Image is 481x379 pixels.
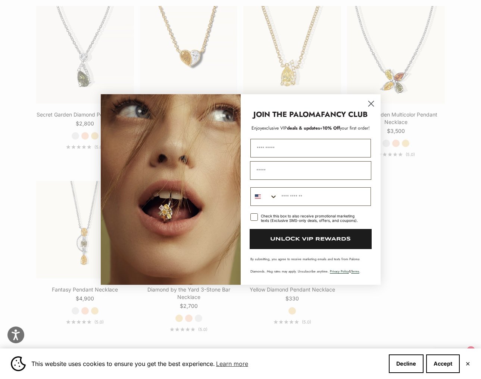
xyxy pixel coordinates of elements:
img: Loading... [101,94,241,285]
input: First Name [250,139,371,157]
strong: JOIN THE PALOMA [253,109,321,120]
a: Privacy Policy [330,269,349,274]
input: Phone Number [278,188,371,206]
button: Search Countries [251,188,278,206]
button: Decline [389,354,424,373]
strong: FANCY CLUB [321,109,368,120]
span: deals & updates [262,125,320,131]
span: 10% Off [322,125,340,131]
p: By submitting, you agree to receive marketing emails and texts from Paloma Diamonds. Msg rates ma... [250,257,371,274]
button: UNLOCK VIP REWARDS [250,229,372,249]
a: Terms [351,269,359,274]
button: Close dialog [365,97,378,110]
div: Check this box to also receive promotional marketing texts (Exclusive SMS-only deals, offers, and... [261,214,362,223]
span: + your first order! [320,125,370,131]
button: Accept [426,354,460,373]
button: Close [465,362,470,366]
span: Enjoy [252,125,262,131]
a: Learn more [215,358,249,369]
img: Cookie banner [11,356,26,371]
span: This website uses cookies to ensure you get the best experience. [31,358,383,369]
input: Email [250,161,371,180]
span: exclusive VIP [262,125,287,131]
span: & . [330,269,360,274]
img: United States [255,194,261,200]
